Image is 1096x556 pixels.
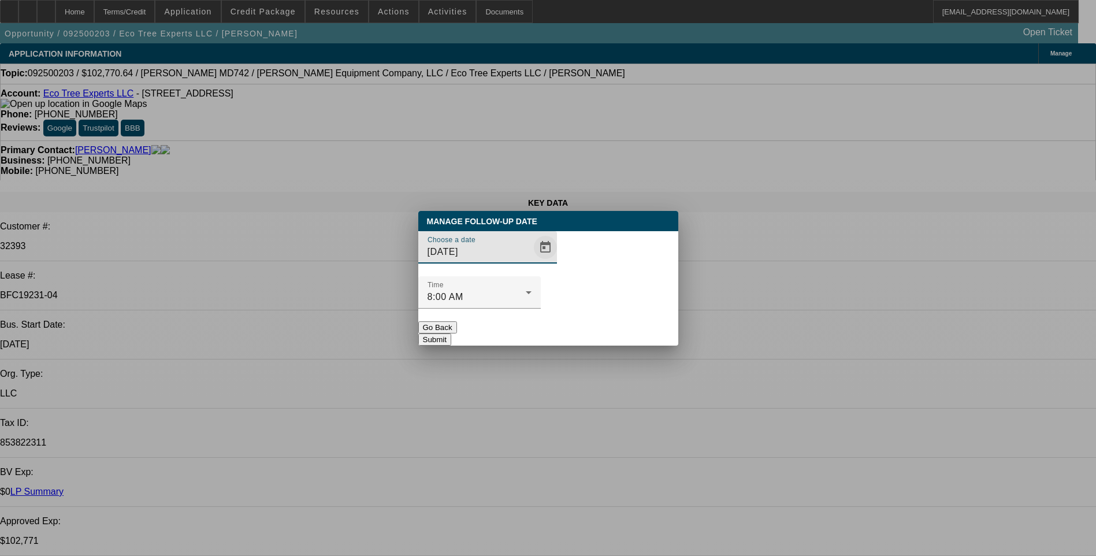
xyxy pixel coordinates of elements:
button: Submit [418,333,451,346]
span: Manage Follow-Up Date [427,217,537,226]
button: Open calendar [534,236,557,259]
mat-label: Choose a date [428,236,475,243]
mat-label: Time [428,281,444,288]
button: Go Back [418,321,457,333]
span: 8:00 AM [428,292,463,302]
